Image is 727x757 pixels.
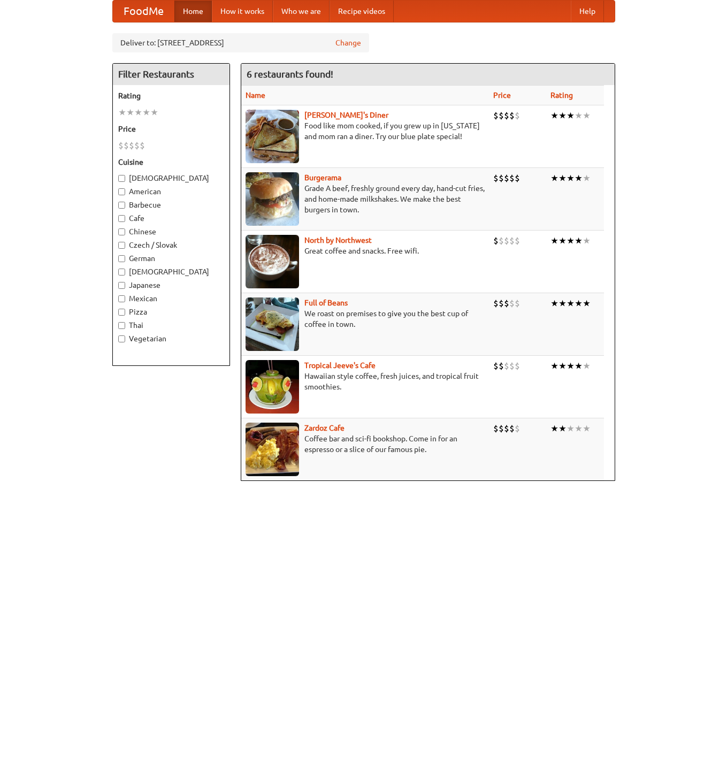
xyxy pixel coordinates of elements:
[515,360,520,372] li: $
[504,423,509,434] li: $
[575,235,583,247] li: ★
[550,423,558,434] li: ★
[246,246,485,256] p: Great coffee and snacks. Free wifi.
[246,110,299,163] img: sallys.jpg
[493,172,499,184] li: $
[118,280,224,290] label: Japanese
[509,360,515,372] li: $
[118,200,224,210] label: Barbecue
[504,235,509,247] li: $
[118,309,125,316] input: Pizza
[499,297,504,309] li: $
[509,423,515,434] li: $
[550,235,558,247] li: ★
[558,360,567,372] li: ★
[515,235,520,247] li: $
[493,91,511,100] a: Price
[493,110,499,121] li: $
[509,110,515,121] li: $
[493,360,499,372] li: $
[304,236,372,244] b: North by Northwest
[118,106,126,118] li: ★
[118,293,224,304] label: Mexican
[558,235,567,247] li: ★
[583,172,591,184] li: ★
[515,297,520,309] li: $
[567,235,575,247] li: ★
[118,335,125,342] input: Vegetarian
[118,175,125,182] input: [DEMOGRAPHIC_DATA]
[567,360,575,372] li: ★
[113,1,174,22] a: FoodMe
[504,110,509,121] li: $
[273,1,330,22] a: Who we are
[142,106,150,118] li: ★
[304,111,388,119] a: [PERSON_NAME]'s Diner
[304,424,345,432] a: Zardoz Cafe
[567,297,575,309] li: ★
[118,213,224,224] label: Cafe
[246,433,485,455] p: Coffee bar and sci-fi bookshop. Come in for an espresso or a slice of our famous pie.
[246,423,299,476] img: zardoz.jpg
[575,172,583,184] li: ★
[583,360,591,372] li: ★
[140,140,145,151] li: $
[118,188,125,195] input: American
[493,235,499,247] li: $
[124,140,129,151] li: $
[118,320,224,331] label: Thai
[118,140,124,151] li: $
[126,106,134,118] li: ★
[567,423,575,434] li: ★
[118,307,224,317] label: Pizza
[304,361,376,370] b: Tropical Jeeve's Cafe
[509,235,515,247] li: $
[246,120,485,142] p: Food like mom cooked, if you grew up in [US_STATE] and mom ran a diner. Try our blue plate special!
[515,423,520,434] li: $
[118,186,224,197] label: American
[118,253,224,264] label: German
[246,297,299,351] img: beans.jpg
[246,371,485,392] p: Hawaiian style coffee, fresh juices, and tropical fruit smoothies.
[118,240,224,250] label: Czech / Slovak
[246,183,485,215] p: Grade A beef, freshly ground every day, hand-cut fries, and home-made milkshakes. We make the bes...
[134,140,140,151] li: $
[575,110,583,121] li: ★
[330,1,394,22] a: Recipe videos
[150,106,158,118] li: ★
[575,360,583,372] li: ★
[575,423,583,434] li: ★
[118,255,125,262] input: German
[504,360,509,372] li: $
[504,172,509,184] li: $
[134,106,142,118] li: ★
[118,295,125,302] input: Mexican
[112,33,369,52] div: Deliver to: [STREET_ADDRESS]
[246,91,265,100] a: Name
[499,423,504,434] li: $
[509,172,515,184] li: $
[567,172,575,184] li: ★
[558,423,567,434] li: ★
[246,308,485,330] p: We roast on premises to give you the best cup of coffee in town.
[118,202,125,209] input: Barbecue
[118,228,125,235] input: Chinese
[118,124,224,134] h5: Price
[174,1,212,22] a: Home
[558,172,567,184] li: ★
[558,110,567,121] li: ★
[550,360,558,372] li: ★
[583,235,591,247] li: ★
[499,172,504,184] li: $
[113,64,229,85] h4: Filter Restaurants
[515,110,520,121] li: $
[304,299,348,307] a: Full of Beans
[515,172,520,184] li: $
[499,235,504,247] li: $
[493,297,499,309] li: $
[493,423,499,434] li: $
[499,110,504,121] li: $
[118,215,125,222] input: Cafe
[567,110,575,121] li: ★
